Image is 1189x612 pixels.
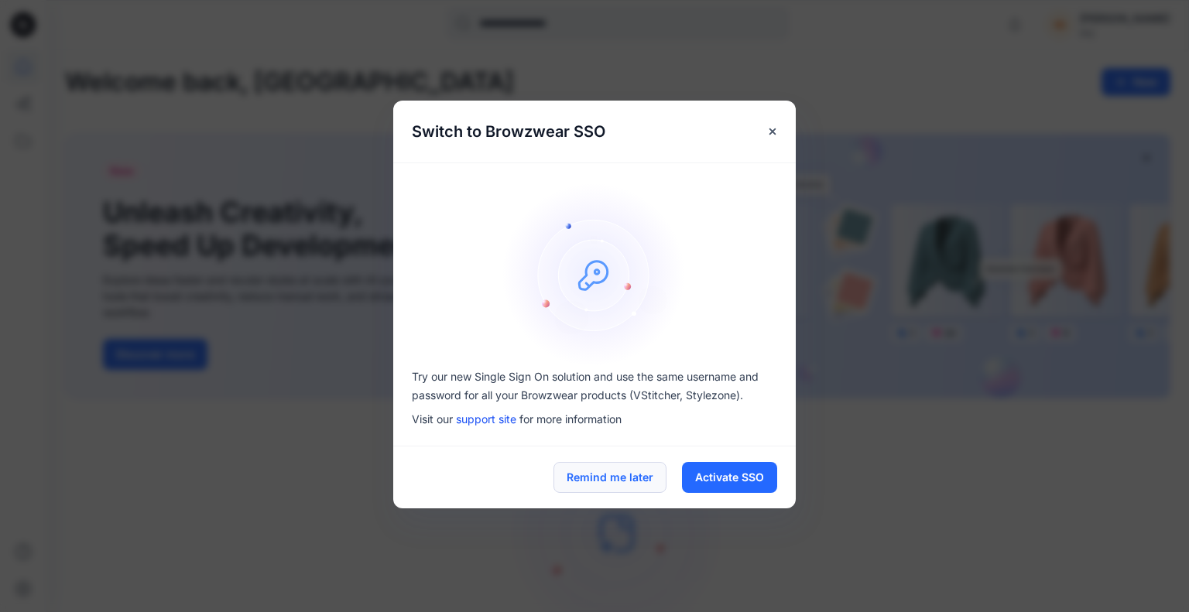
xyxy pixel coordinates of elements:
[412,368,777,405] p: Try our new Single Sign On solution and use the same username and password for all your Browzwear...
[682,462,777,493] button: Activate SSO
[553,462,666,493] button: Remind me later
[759,118,786,145] button: Close
[412,411,777,427] p: Visit our for more information
[502,182,687,368] img: onboarding-sz2.1ef2cb9c.svg
[456,412,516,426] a: support site
[393,101,624,162] h5: Switch to Browzwear SSO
